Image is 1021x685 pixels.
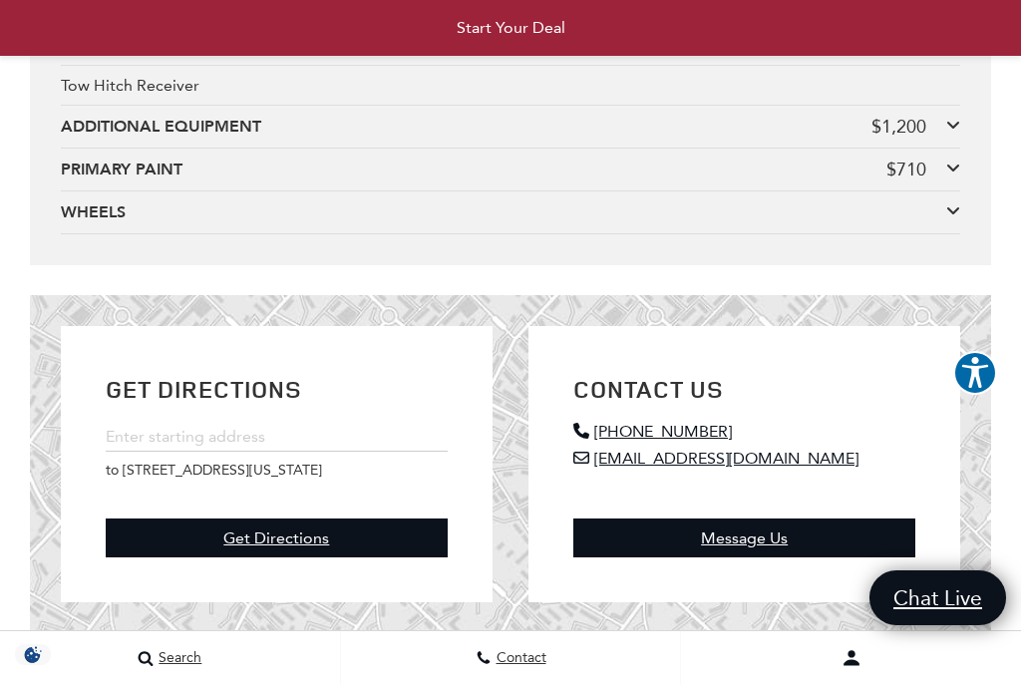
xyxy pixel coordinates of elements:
span: Start Your Deal [457,18,565,37]
input: Enter starting address [106,422,448,452]
span: Contact [492,650,546,667]
aside: Accessibility Help Desk [953,351,997,399]
div: $1,200 [871,116,926,138]
div: $710 [886,159,926,180]
p: to [STREET_ADDRESS][US_STATE] [106,462,448,479]
div: WHEELS [61,201,947,223]
div: ADDITIONAL EQUIPMENT [61,116,872,138]
a: [EMAIL_ADDRESS][DOMAIN_NAME] [573,449,915,468]
a: Message Us [573,518,915,557]
a: Chat Live [869,570,1006,625]
span: Search [154,650,201,667]
div: PRIMARY PAINT [61,159,887,180]
a: [PHONE_NUMBER] [573,422,915,441]
button: Open user profile menu [681,633,1021,683]
button: Explore your accessibility options [953,351,997,395]
section: Click to Open Cookie Consent Modal [10,644,56,665]
div: Tow Hitch Receiver [61,66,961,106]
img: Opt-Out Icon [10,644,56,665]
a: Get Directions [106,518,448,557]
h2: Get Directions [106,371,448,407]
h2: Contact Us [573,371,915,407]
span: Chat Live [883,584,992,611]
